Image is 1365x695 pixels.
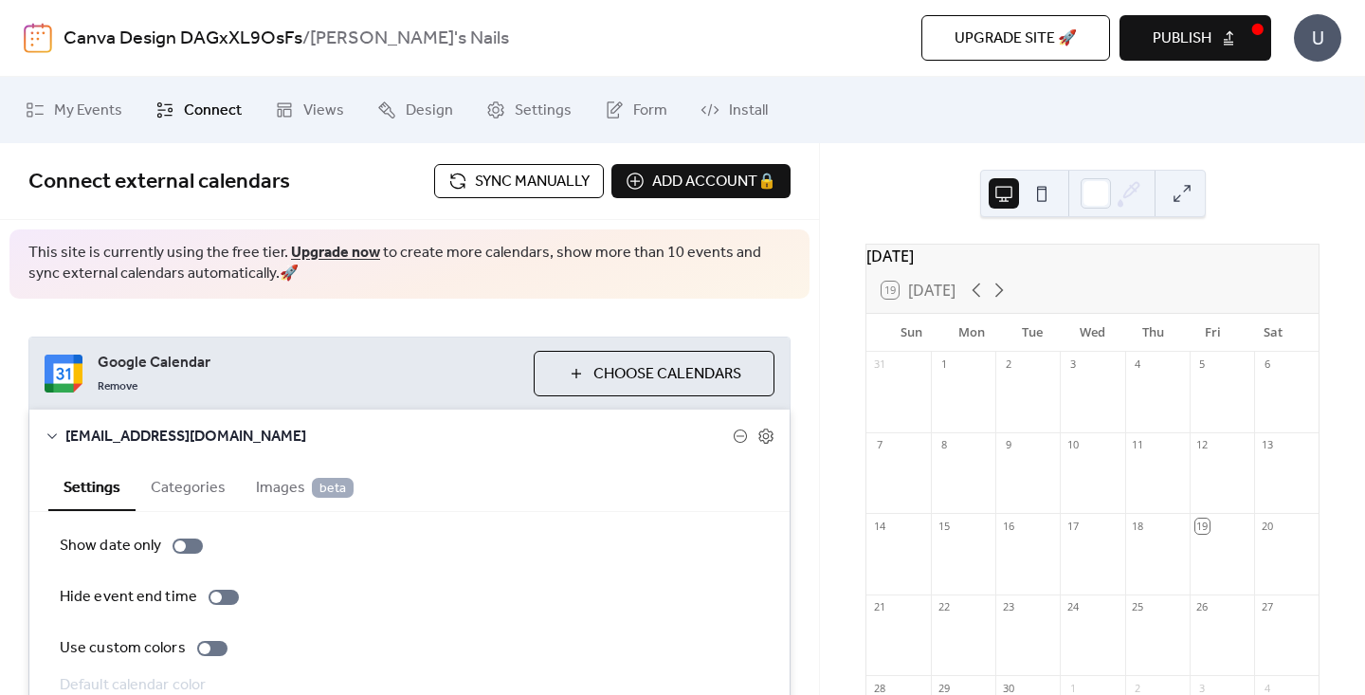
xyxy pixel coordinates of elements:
div: 7 [872,438,886,452]
a: Canva Design DAGxXL9OsFs [64,21,302,57]
span: Google Calendar [98,352,519,375]
div: Sat [1243,314,1303,352]
div: 9 [1001,438,1015,452]
button: Upgrade site 🚀 [921,15,1110,61]
div: [DATE] [866,245,1319,267]
div: 28 [872,681,886,695]
div: Tue [1002,314,1063,352]
div: 22 [937,600,951,614]
div: 1 [937,357,951,372]
div: 2 [1131,681,1145,695]
b: [PERSON_NAME]'s Nails [310,21,509,57]
div: 11 [1131,438,1145,452]
div: 5 [1195,357,1210,372]
div: 20 [1260,519,1274,533]
button: Images beta [241,463,369,509]
span: Settings [515,100,572,122]
div: 25 [1131,600,1145,614]
a: Design [363,84,467,136]
div: Fri [1183,314,1244,352]
div: 23 [1001,600,1015,614]
div: 14 [872,519,886,533]
div: Thu [1122,314,1183,352]
span: Upgrade site 🚀 [955,27,1077,50]
a: Views [261,84,358,136]
img: logo [24,23,52,53]
span: Sync manually [475,171,590,193]
a: My Events [11,84,136,136]
div: U [1294,14,1341,62]
span: Design [406,100,453,122]
div: 6 [1260,357,1274,372]
div: Mon [942,314,1003,352]
span: This site is currently using the free tier. to create more calendars, show more than 10 events an... [28,243,791,285]
a: Upgrade now [291,238,380,267]
div: 31 [872,357,886,372]
div: 18 [1131,519,1145,533]
span: Connect [184,100,242,122]
div: 19 [1195,519,1210,533]
span: Install [729,100,768,122]
a: Form [591,84,682,136]
div: Hide event end time [60,586,197,609]
img: google [45,355,82,393]
div: 29 [937,681,951,695]
div: 30 [1001,681,1015,695]
div: 4 [1131,357,1145,372]
div: 13 [1260,438,1274,452]
div: 17 [1065,519,1080,533]
div: Show date only [60,535,161,558]
div: 8 [937,438,951,452]
div: 1 [1065,681,1080,695]
div: 26 [1195,600,1210,614]
div: Wed [1063,314,1123,352]
div: 21 [872,600,886,614]
span: [EMAIL_ADDRESS][DOMAIN_NAME] [65,426,733,448]
button: Publish [1119,15,1271,61]
b: / [302,21,310,57]
div: 4 [1260,681,1274,695]
span: Connect external calendars [28,161,290,203]
span: My Events [54,100,122,122]
a: Settings [472,84,586,136]
div: 24 [1065,600,1080,614]
a: Connect [141,84,256,136]
div: Sun [882,314,942,352]
div: 27 [1260,600,1274,614]
div: 12 [1195,438,1210,452]
a: Install [686,84,782,136]
span: Views [303,100,344,122]
span: Publish [1153,27,1211,50]
button: Choose Calendars [534,351,774,396]
div: 16 [1001,519,1015,533]
span: Images [256,477,354,500]
div: 10 [1065,438,1080,452]
div: 15 [937,519,951,533]
div: 3 [1065,357,1080,372]
span: beta [312,478,354,498]
span: Form [633,100,667,122]
button: Settings [48,463,136,511]
div: Use custom colors [60,637,186,660]
span: Remove [98,379,137,394]
button: Categories [136,463,241,509]
button: Sync manually [434,164,604,198]
div: 2 [1001,357,1015,372]
span: Choose Calendars [593,363,741,386]
div: 3 [1195,681,1210,695]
